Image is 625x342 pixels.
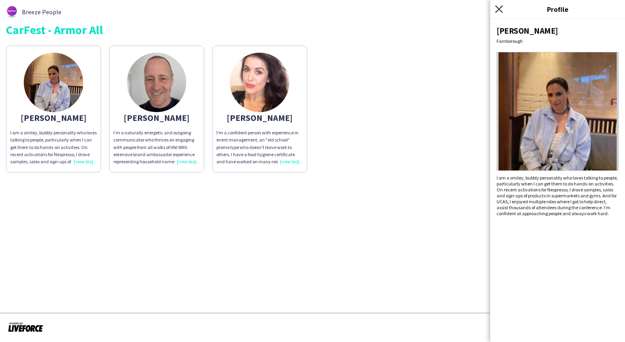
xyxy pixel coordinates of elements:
[6,6,18,18] img: thumb-62876bd588459.png
[230,53,289,112] img: thumb-a8987ca7-7f6d-46a3-8279-29e8a0ce882a.jpg
[497,52,619,171] img: Crew avatar or photo
[6,24,619,36] div: CarFest - Armor All
[216,114,303,121] div: [PERSON_NAME]
[10,114,97,121] div: [PERSON_NAME]
[497,38,619,44] div: Farnborough
[22,8,61,15] span: Breeze People
[216,129,303,165] div: I'm a confident person with experience in event management, an "old school" promo type who doesn'...
[490,4,625,14] h3: Profile
[10,130,97,208] span: I am a smiley, bubbly personality who loves talking to people, particularly when I can get them t...
[113,114,200,121] div: [PERSON_NAME]
[497,175,618,216] span: I am a smiley, bubbly personality who loves talking to people, particularly when I can get them t...
[24,53,83,112] img: thumb-6389f39db49da.png
[127,53,186,112] img: thumb-6881fa7aaf5af.jpg
[113,129,200,165] div: I’m a naturally energetic and outgoing communicator who thrives on engaging with people from all ...
[497,25,619,36] div: [PERSON_NAME]
[8,321,43,332] img: Powered by Liveforce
